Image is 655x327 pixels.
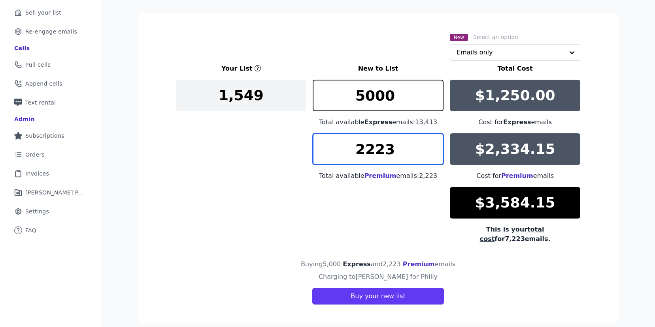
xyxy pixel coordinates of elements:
p: 1,549 [219,88,264,103]
a: Append cells [6,75,94,92]
a: Orders [6,146,94,163]
h3: Total Cost [450,64,581,73]
span: Subscriptions [25,132,64,140]
span: Append cells [25,80,62,88]
span: Sell your list [25,9,61,17]
span: Orders [25,151,45,159]
a: Invoices [6,165,94,182]
a: Sell your list [6,4,94,21]
a: Text rental [6,94,94,111]
span: Express [343,260,371,268]
button: Buy your new list [312,288,444,305]
span: Re-engage emails [25,28,77,36]
a: Subscriptions [6,127,94,144]
p: $2,334.15 [475,141,555,157]
p: $1,250.00 [475,88,555,103]
span: Premium [403,260,435,268]
a: Settings [6,203,94,220]
div: Total available emails: 13,413 [313,118,444,127]
a: Pull cells [6,56,94,73]
div: Cost for emails [450,171,581,181]
span: Express [503,118,531,126]
a: Re-engage emails [6,23,94,40]
a: [PERSON_NAME] Performance [6,184,94,201]
h4: Charging to [PERSON_NAME] for Philly [319,272,438,282]
a: FAQ [6,222,94,239]
span: Express [364,118,393,126]
h3: New to List [313,64,444,73]
h4: Buying 5,000 and 2,223 emails [301,260,455,269]
div: Admin [14,115,35,123]
div: Cells [14,44,30,52]
span: Invoices [25,170,49,178]
p: $3,584.15 [475,195,555,211]
span: [PERSON_NAME] Performance [25,189,85,196]
div: Cost for emails [450,118,581,127]
span: Pull cells [25,61,51,69]
span: FAQ [25,226,36,234]
span: Settings [25,207,49,215]
span: Premium [364,172,396,179]
span: Text rental [25,99,56,107]
span: Premium [501,172,533,179]
div: Total available emails: 2,223 [313,171,444,181]
span: New [450,34,468,41]
div: This is your for 7,223 emails. [450,225,581,244]
h3: Your List [221,64,253,73]
label: Select an option [473,33,518,41]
